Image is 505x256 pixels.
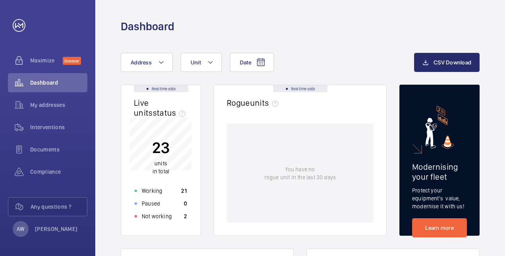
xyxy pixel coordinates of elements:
button: Date [230,53,274,72]
p: 21 [181,187,187,195]
h2: Rogue [227,98,281,108]
p: in total [152,159,170,175]
p: 0 [184,200,187,208]
a: Learn more [412,218,467,237]
span: Dashboard [30,79,87,87]
p: Not working [142,212,172,220]
h2: Live units [134,98,189,118]
span: status [153,108,189,118]
button: Unit [181,53,222,72]
button: CSV Download [414,53,480,72]
p: 23 [152,138,170,157]
span: Address [131,59,152,66]
button: Address [121,53,173,72]
span: Maximize [30,56,63,64]
p: AW [17,225,24,233]
p: Paused [142,200,160,208]
span: CSV Download [434,59,471,66]
div: Real time data [134,85,188,92]
p: 2 [184,212,187,220]
span: Documents [30,145,87,153]
span: Interventions [30,123,87,131]
span: Compliance [30,168,87,176]
span: units [250,98,282,108]
span: Unit [191,59,201,66]
span: Date [240,59,251,66]
p: Protect your equipment's value, modernise it with us! [412,186,467,210]
p: [PERSON_NAME] [35,225,78,233]
h1: Dashboard [121,19,174,34]
div: Real time data [273,85,328,92]
p: Working [142,187,162,195]
p: You have no rogue unit in the last 30 days [264,165,336,181]
h2: Modernising your fleet [412,162,467,182]
span: Any questions ? [31,203,87,211]
span: units [154,160,167,167]
img: marketing-card.svg [425,106,454,149]
span: Discover [63,57,81,65]
span: My addresses [30,101,87,109]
